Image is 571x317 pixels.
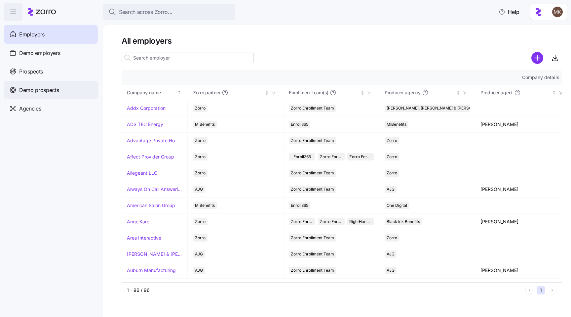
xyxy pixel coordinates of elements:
[493,5,525,19] button: Help
[291,234,334,242] span: Zorro Enrollment Team
[349,218,372,225] span: RightHandMan Financial
[475,262,571,279] td: [PERSON_NAME]
[4,44,98,62] a: Demo employers
[291,105,334,112] span: Zorro Enrollment Team
[531,52,543,64] svg: add icon
[379,85,475,100] th: Producer agencyNot sorted
[103,4,235,20] button: Search across Zorro...
[552,90,556,95] div: Not sorted
[387,234,397,242] span: Zorro
[19,30,45,39] span: Employers
[127,267,176,274] a: Auburn Manufacturing
[387,105,489,112] span: [PERSON_NAME], [PERSON_NAME] & [PERSON_NAME]
[291,186,334,193] span: Zorro Enrollment Team
[387,121,406,128] span: MiBenefits
[195,250,203,258] span: AJG
[195,267,203,274] span: AJG
[4,99,98,118] a: Agencies
[122,53,254,63] input: Search employer
[387,250,395,258] span: AJG
[456,90,461,95] div: Not sorted
[387,267,395,274] span: AJG
[291,169,334,177] span: Zorro Enrollment Team
[291,137,334,144] span: Zorro Enrollment Team
[499,8,519,16] span: Help
[293,153,311,160] span: Enroll365
[291,202,308,209] span: Enroll365
[127,251,182,257] a: [PERSON_NAME] & [PERSON_NAME]'s
[387,169,397,177] span: Zorro
[537,286,545,294] button: 1
[291,250,334,258] span: Zorro Enrollment Team
[387,202,407,209] span: One Digital
[188,85,284,100] th: Zorro partnerNot sorted
[475,181,571,198] td: [PERSON_NAME]
[387,186,395,193] span: AJG
[387,218,420,225] span: Black Ink Benefits
[195,234,206,242] span: Zorro
[122,36,562,46] h1: All employers
[4,81,98,99] a: Demo prospects
[127,186,182,193] a: Always On Call Answering Service
[264,90,269,95] div: Not sorted
[360,90,365,95] div: Not sorted
[127,202,175,209] a: American Salon Group
[127,287,523,294] div: 1 - 96 / 96
[475,85,571,100] th: Producer agentNot sorted
[385,89,421,96] span: Producer agency
[195,218,206,225] span: Zorro
[127,137,182,144] a: Advantage Private Home Care
[349,153,372,160] span: Zorro Enrollment Experts
[475,116,571,133] td: [PERSON_NAME]
[193,89,220,96] span: Zorro partner
[195,169,206,177] span: Zorro
[177,90,181,95] div: Sorted ascending
[387,137,397,144] span: Zorro
[320,153,342,160] span: Zorro Enrollment Team
[195,137,206,144] span: Zorro
[195,121,215,128] span: MiBenefits
[4,62,98,81] a: Prospects
[289,89,328,96] span: Enrollment team(s)
[475,214,571,230] td: [PERSON_NAME]
[284,85,379,100] th: Enrollment team(s)Not sorted
[19,105,41,113] span: Agencies
[127,235,161,241] a: Ares Interactive
[4,25,98,44] a: Employers
[291,267,334,274] span: Zorro Enrollment Team
[127,170,157,176] a: Allegeant LLC
[127,121,163,128] a: ADS TEC Energy
[291,218,313,225] span: Zorro Enrollment Team
[122,85,188,100] th: Company nameSorted ascending
[127,89,176,96] div: Company name
[548,286,556,294] button: Next page
[320,218,342,225] span: Zorro Enrollment Experts
[195,186,203,193] span: AJG
[387,153,397,160] span: Zorro
[195,105,206,112] span: Zorro
[19,86,59,94] span: Demo prospects
[195,153,206,160] span: Zorro
[127,218,149,225] a: AngelKare
[119,8,172,16] span: Search across Zorro...
[552,7,563,17] img: 5ab780eebedb11a070f00e4a129a1a32
[195,202,215,209] span: MiBenefits
[291,121,308,128] span: Enroll365
[127,105,166,112] a: Addx Corporation
[525,286,534,294] button: Previous page
[19,49,60,57] span: Demo employers
[480,89,513,96] span: Producer agent
[19,68,43,76] span: Prospects
[127,154,174,160] a: Affect Provider Group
